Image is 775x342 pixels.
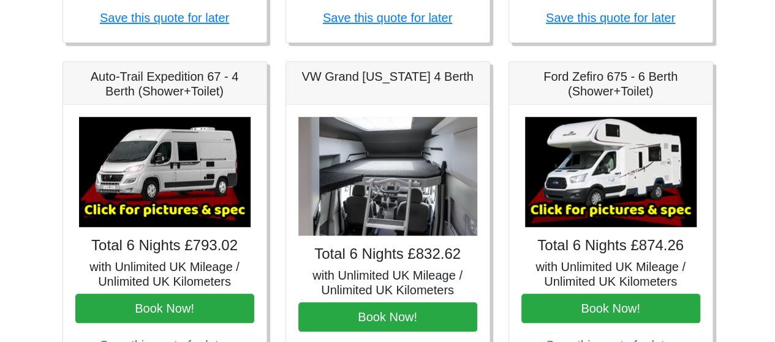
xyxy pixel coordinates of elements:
[525,117,697,227] img: Ford Zefiro 675 - 6 Berth (Shower+Toilet)
[298,268,477,297] h5: with Unlimited UK Mileage / Unlimited UK Kilometers
[298,245,477,263] h4: Total 6 Nights £832.62
[298,302,477,332] button: Book Now!
[323,11,452,24] a: Save this quote for later
[521,237,700,255] h4: Total 6 Nights £874.26
[100,11,229,24] a: Save this quote for later
[546,11,675,24] a: Save this quote for later
[521,294,700,323] button: Book Now!
[521,259,700,289] h5: with Unlimited UK Mileage / Unlimited UK Kilometers
[75,69,254,99] h5: Auto-Trail Expedition 67 - 4 Berth (Shower+Toilet)
[521,69,700,99] h5: Ford Zefiro 675 - 6 Berth (Shower+Toilet)
[298,117,477,236] img: VW Grand California 4 Berth
[75,294,254,323] button: Book Now!
[79,117,251,227] img: Auto-Trail Expedition 67 - 4 Berth (Shower+Toilet)
[298,69,477,84] h5: VW Grand [US_STATE] 4 Berth
[75,259,254,289] h5: with Unlimited UK Mileage / Unlimited UK Kilometers
[75,237,254,255] h4: Total 6 Nights £793.02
